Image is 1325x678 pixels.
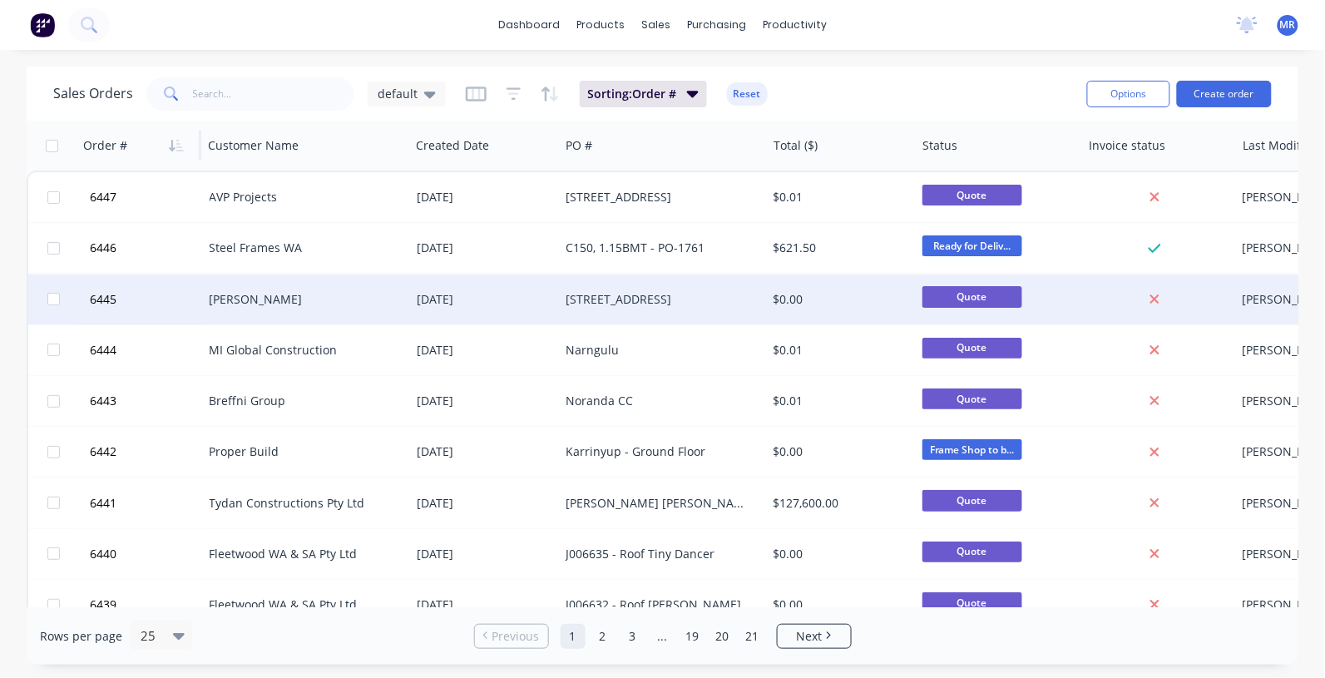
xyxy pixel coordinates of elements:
span: 6447 [90,189,116,205]
div: $0.01 [774,342,902,359]
div: Customer Name [208,137,299,154]
span: Ready for Deliv... [922,235,1022,256]
div: $0.00 [774,291,902,308]
div: [DATE] [417,495,552,512]
div: products [568,12,633,37]
button: 6444 [85,325,210,375]
span: 6444 [90,342,116,359]
div: $0.01 [774,393,902,409]
span: Previous [492,628,539,645]
span: 6441 [90,495,116,512]
div: J006632 - Roof [PERSON_NAME] [566,596,750,613]
h1: Sales Orders [53,86,133,101]
div: [DATE] [417,240,552,256]
button: 6442 [85,427,210,477]
ul: Pagination [467,624,858,649]
span: Sorting: Order # [588,86,677,102]
a: Next page [778,628,851,645]
div: [DATE] [417,443,552,460]
div: $621.50 [774,240,902,256]
div: Breffni Group [210,393,394,409]
button: 6447 [85,172,210,222]
a: Jump forward [650,624,675,649]
input: Search... [193,77,355,111]
div: [DATE] [417,596,552,613]
a: Page 1 is your current page [561,624,586,649]
div: $0.00 [774,443,902,460]
div: C150, 1.15BMT - PO-1761 [566,240,750,256]
button: Create order [1177,81,1272,107]
button: 6439 [85,580,210,630]
span: 6439 [90,596,116,613]
div: $0.00 [774,596,902,613]
span: 6442 [90,443,116,460]
span: Next [797,628,823,645]
span: Quote [922,592,1022,613]
button: Reset [727,82,768,106]
div: Total ($) [774,137,818,154]
a: dashboard [490,12,568,37]
span: Quote [922,185,1022,205]
span: MR [1280,17,1296,32]
button: 6441 [85,478,210,528]
div: Fleetwood WA & SA Pty Ltd [210,596,394,613]
div: Steel Frames WA [210,240,394,256]
div: Order # [83,137,127,154]
div: MI Global Construction [210,342,394,359]
div: Karrinyup - Ground Floor [566,443,750,460]
span: Quote [922,490,1022,511]
button: 6443 [85,376,210,426]
div: $127,600.00 [774,495,902,512]
span: Frame Shop to b... [922,439,1022,460]
span: 6440 [90,546,116,562]
button: 6445 [85,275,210,324]
div: [DATE] [417,189,552,205]
span: Quote [922,542,1022,562]
button: Options [1087,81,1170,107]
div: Noranda CC [566,393,750,409]
div: PO # [566,137,592,154]
div: AVP Projects [210,189,394,205]
div: Invoice status [1090,137,1166,154]
div: [DATE] [417,342,552,359]
button: Sorting:Order # [580,81,707,107]
div: [DATE] [417,291,552,308]
span: Rows per page [40,628,122,645]
div: Fleetwood WA & SA Pty Ltd [210,546,394,562]
div: Created Date [416,137,489,154]
a: Page 19 [680,624,705,649]
span: Quote [922,388,1022,409]
div: Proper Build [210,443,394,460]
span: default [378,85,418,102]
div: Status [923,137,958,154]
div: J006635 - Roof Tiny Dancer [566,546,750,562]
div: $0.00 [774,546,902,562]
div: $0.01 [774,189,902,205]
div: [PERSON_NAME] [210,291,394,308]
span: 6445 [90,291,116,308]
div: Narngulu [566,342,750,359]
div: sales [633,12,679,37]
a: Page 21 [740,624,765,649]
a: Page 2 [591,624,616,649]
div: [PERSON_NAME] [PERSON_NAME] [566,495,750,512]
div: purchasing [679,12,754,37]
div: [DATE] [417,393,552,409]
div: [STREET_ADDRESS] [566,291,750,308]
button: 6446 [85,223,210,273]
span: 6446 [90,240,116,256]
span: Quote [922,338,1022,359]
button: 6440 [85,529,210,579]
div: productivity [754,12,835,37]
div: Tydan Constructions Pty Ltd [210,495,394,512]
div: [DATE] [417,546,552,562]
a: Previous page [475,628,548,645]
img: Factory [30,12,55,37]
span: Quote [922,286,1022,307]
span: 6443 [90,393,116,409]
a: Page 20 [710,624,735,649]
div: [STREET_ADDRESS] [566,189,750,205]
a: Page 3 [620,624,645,649]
